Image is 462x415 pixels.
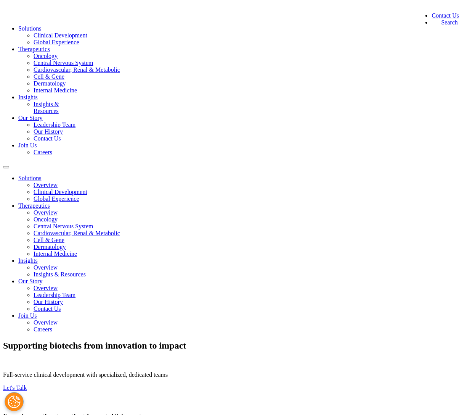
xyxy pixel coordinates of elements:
[34,80,66,87] a: Dermatology
[34,66,120,73] a: Cardiovascular, Renal & Metabolic
[18,94,38,100] a: Insights
[432,19,458,26] a: Search
[18,312,37,319] a: Join Us
[34,195,79,202] a: Global Experience
[34,216,58,223] a: Oncology
[432,19,439,27] img: search.svg
[432,12,459,19] a: Contact Us
[18,202,50,209] a: Therapeutics
[3,341,459,351] h2: Supporting biotechs from innovation to impact
[34,237,64,243] a: Cell & Gene
[34,32,87,39] a: Clinical Development
[5,392,24,411] button: Cookies Settings
[34,121,75,128] a: Leadership Team
[34,73,64,80] a: Cell & Gene
[18,175,41,181] a: Solutions
[34,60,93,66] a: Central Nervous System
[34,305,61,312] a: Contact Us
[34,209,58,216] a: Overview
[34,271,86,278] a: Insights & Resources
[3,384,27,391] a: Let's Talk
[34,149,52,155] a: Careers
[34,182,58,188] a: Overview
[34,264,58,271] a: Overview
[3,371,459,378] p: Full-service clinical development with specialized, dedicated teams
[34,87,77,94] a: Internal Medicine
[34,299,63,305] a: Our History
[34,101,59,114] a: Insights & Resources
[18,278,43,284] a: Our Story
[34,223,93,229] a: Central Nervous System
[34,128,63,135] a: Our History
[18,25,41,32] a: Solutions
[34,244,66,250] a: Dermatology
[34,39,79,45] a: Global Experience
[18,46,50,52] a: Therapeutics
[34,319,58,326] a: Overview
[34,285,58,291] a: Overview
[18,257,38,264] a: Insights
[34,326,52,333] a: Careers
[34,135,61,142] a: Contact Us
[18,115,43,121] a: Our Story
[34,53,58,59] a: Oncology
[34,230,120,236] a: Cardiovascular, Renal & Metabolic
[34,250,77,257] a: Internal Medicine
[34,189,87,195] a: Clinical Development
[34,292,75,298] a: Leadership Team
[18,142,37,149] a: Join Us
